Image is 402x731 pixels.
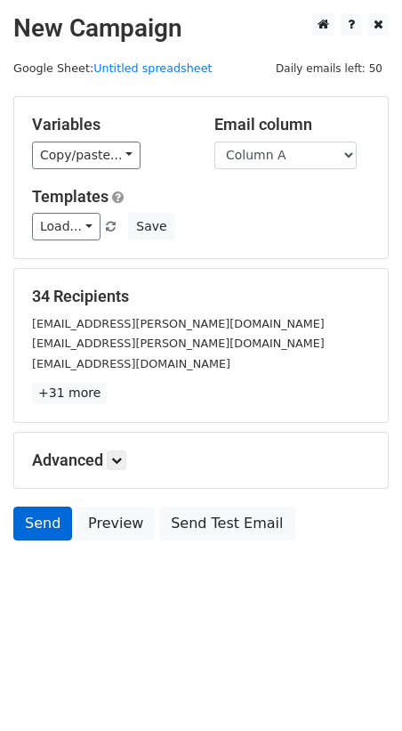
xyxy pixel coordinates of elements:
[93,61,212,75] a: Untitled spreadsheet
[32,142,141,169] a: Copy/paste...
[32,337,325,350] small: [EMAIL_ADDRESS][PERSON_NAME][DOMAIN_NAME]
[32,317,325,330] small: [EMAIL_ADDRESS][PERSON_NAME][DOMAIN_NAME]
[32,213,100,240] a: Load...
[128,213,174,240] button: Save
[13,13,389,44] h2: New Campaign
[13,507,72,540] a: Send
[76,507,155,540] a: Preview
[32,115,188,134] h5: Variables
[32,187,109,206] a: Templates
[13,61,213,75] small: Google Sheet:
[159,507,294,540] a: Send Test Email
[32,357,230,370] small: [EMAIL_ADDRESS][DOMAIN_NAME]
[269,61,389,75] a: Daily emails left: 50
[313,646,402,731] iframe: Chat Widget
[269,59,389,78] span: Daily emails left: 50
[32,287,370,306] h5: 34 Recipients
[32,451,370,470] h5: Advanced
[32,382,107,404] a: +31 more
[214,115,370,134] h5: Email column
